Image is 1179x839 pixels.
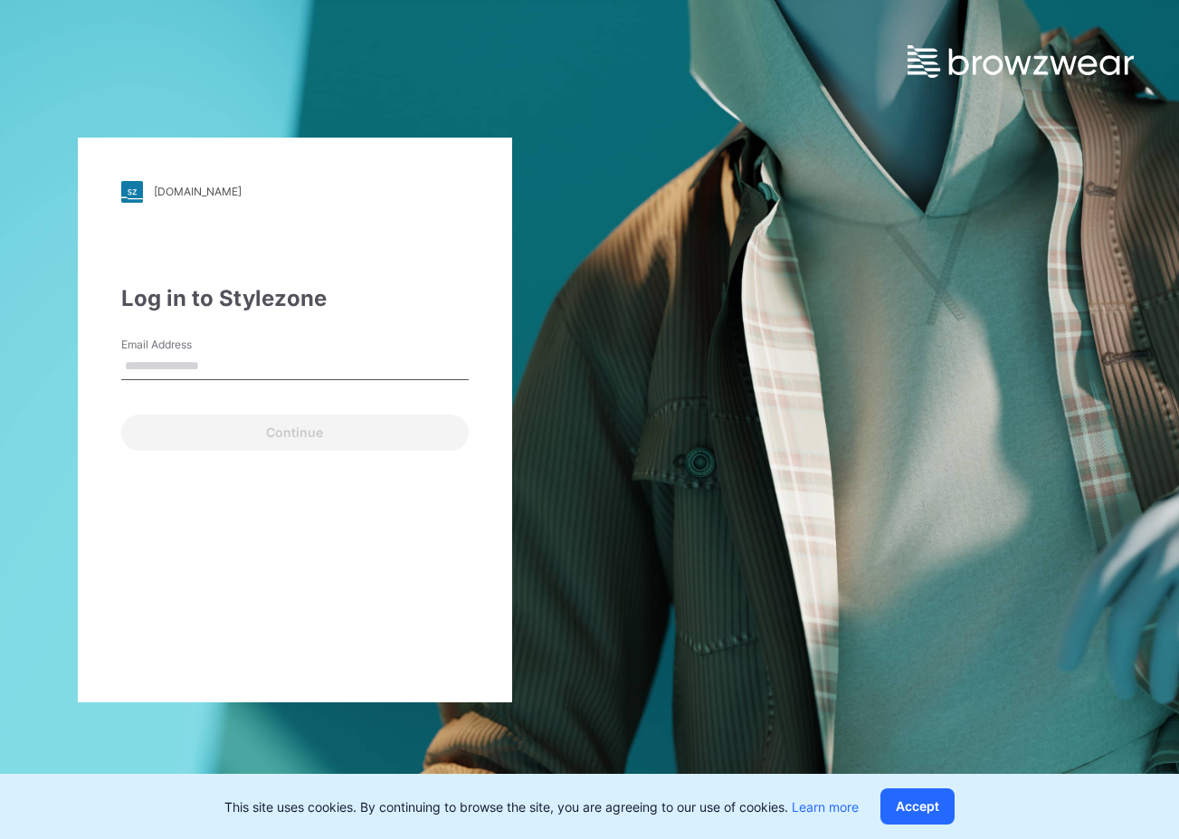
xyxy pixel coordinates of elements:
div: [DOMAIN_NAME] [154,185,242,198]
label: Email Address [121,337,248,353]
div: Log in to Stylezone [121,282,469,315]
img: stylezone-logo.562084cfcfab977791bfbf7441f1a819.svg [121,181,143,203]
a: Learn more [792,799,859,815]
button: Accept [880,788,955,825]
p: This site uses cookies. By continuing to browse the site, you are agreeing to our use of cookies. [224,797,859,816]
a: [DOMAIN_NAME] [121,181,469,203]
img: browzwear-logo.e42bd6dac1945053ebaf764b6aa21510.svg [908,45,1134,78]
